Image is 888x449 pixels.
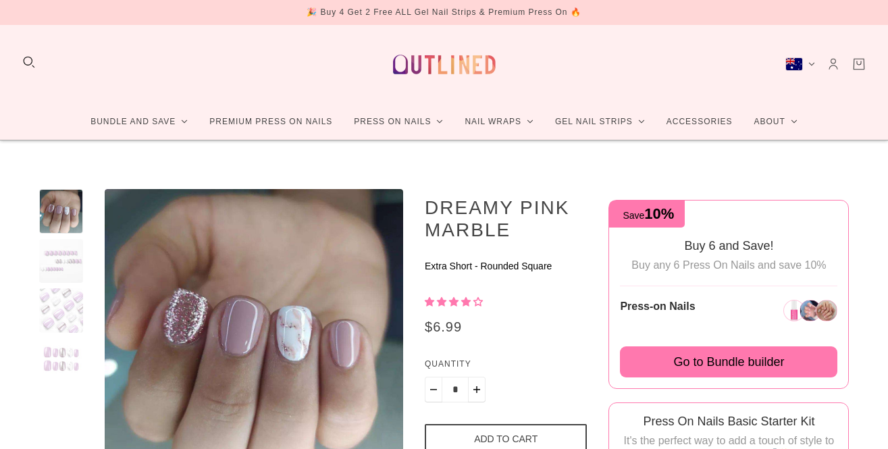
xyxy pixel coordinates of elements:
span: 4.00 stars [425,296,483,307]
button: Plus [468,377,486,402]
span: $6.99 [425,319,462,334]
span: Buy any 6 Press On Nails and save 10% [631,259,826,271]
button: Australia [785,57,815,71]
span: Press On Nails Basic Starter Kit [643,415,814,428]
a: Gel Nail Strips [544,104,656,140]
a: Account [826,57,841,72]
button: Minus [425,377,442,402]
a: Nail Wraps [454,104,544,140]
a: Premium Press On Nails [199,104,343,140]
p: Extra Short - Rounded Square [425,259,587,273]
span: Buy 6 and Save! [684,239,773,253]
div: 🎉 Buy 4 Get 2 Free ALL Gel Nail Strips & Premium Press On 🔥 [307,5,581,20]
a: About [743,104,808,140]
button: Search [22,55,36,70]
label: Quantity [425,357,587,377]
span: Press-on Nails [620,300,695,312]
a: Cart [852,57,866,72]
a: Press On Nails [343,104,454,140]
span: 10% [644,205,674,222]
a: Outlined [385,36,504,93]
a: Bundle and Save [80,104,199,140]
span: Go to Bundle builder [673,354,784,369]
h1: Dreamy Pink Marble [425,196,587,241]
span: Save [623,210,674,221]
a: Accessories [656,104,743,140]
